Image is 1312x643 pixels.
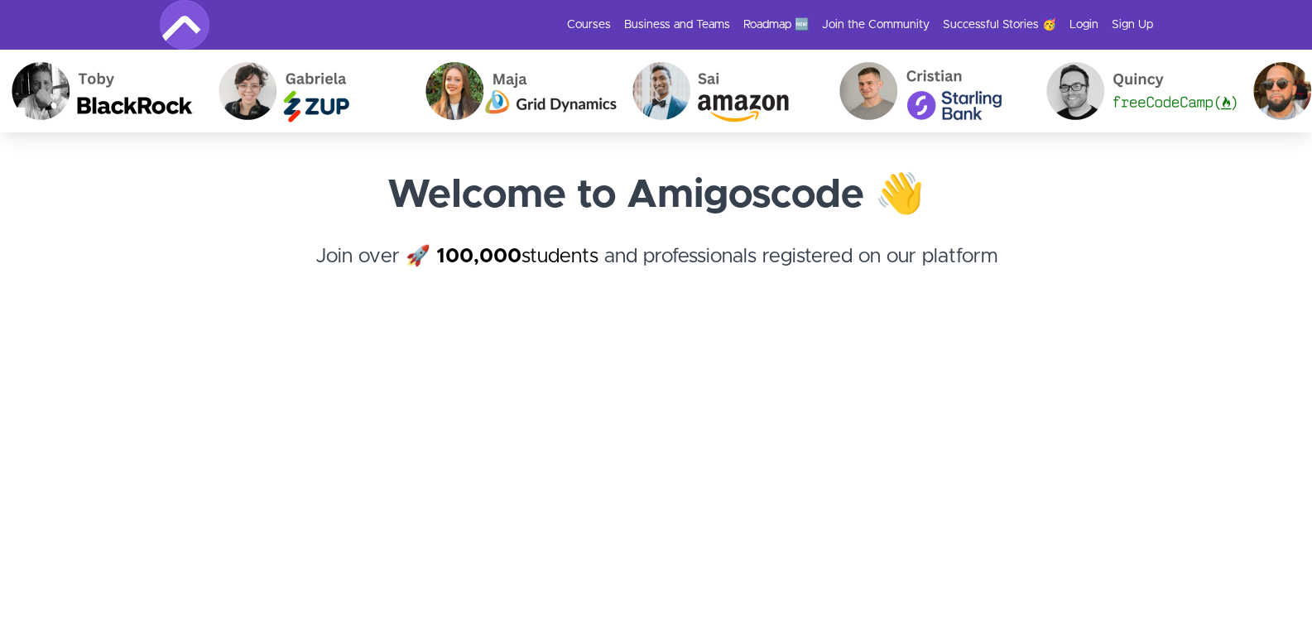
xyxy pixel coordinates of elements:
a: Business and Teams [624,17,730,33]
a: Sign Up [1112,17,1153,33]
a: Courses [567,17,611,33]
strong: Welcome to Amigoscode 👋 [387,175,925,215]
img: Maja [414,50,621,132]
img: Sai [621,50,828,132]
h4: Join over 🚀 and professionals registered on our platform [160,242,1153,301]
img: Cristian [828,50,1035,132]
a: Join the Community [822,17,930,33]
img: Quincy [1035,50,1242,132]
a: Roadmap 🆕 [743,17,809,33]
strong: 100,000 [436,247,521,266]
a: Login [1069,17,1098,33]
a: Successful Stories 🥳 [943,17,1056,33]
a: 100,000students [436,247,598,266]
img: Gabriela [207,50,414,132]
